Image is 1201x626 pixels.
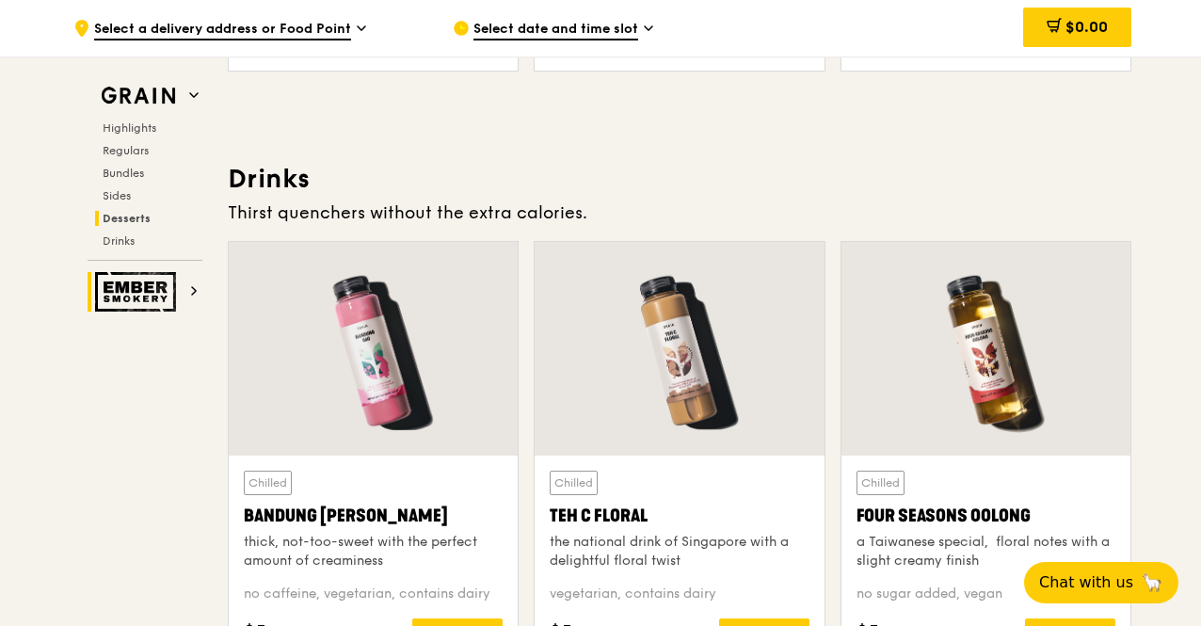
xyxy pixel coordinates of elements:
[550,503,809,529] div: Teh C Floral
[103,144,149,157] span: Regulars
[103,212,151,225] span: Desserts
[244,585,503,603] div: no caffeine, vegetarian, contains dairy
[1039,571,1133,594] span: Chat with us
[550,533,809,570] div: the national drink of Singapore with a delightful floral twist
[857,471,905,495] div: Chilled
[1065,18,1108,36] span: $0.00
[473,20,638,40] span: Select date and time slot
[244,503,503,529] div: Bandung [PERSON_NAME]
[857,533,1115,570] div: a Taiwanese special, floral notes with a slight creamy finish
[244,471,292,495] div: Chilled
[103,234,135,248] span: Drinks
[228,162,1131,196] h3: Drinks
[95,272,182,312] img: Ember Smokery web logo
[103,167,144,180] span: Bundles
[94,20,351,40] span: Select a delivery address or Food Point
[103,189,131,202] span: Sides
[95,79,182,113] img: Grain web logo
[550,585,809,603] div: vegetarian, contains dairy
[228,200,1131,226] div: Thirst quenchers without the extra calories.
[857,503,1115,529] div: Four Seasons Oolong
[244,533,503,570] div: thick, not-too-sweet with the perfect amount of creaminess
[550,471,598,495] div: Chilled
[103,121,156,135] span: Highlights
[1141,571,1163,594] span: 🦙
[857,585,1115,603] div: no sugar added, vegan
[1024,562,1178,603] button: Chat with us🦙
